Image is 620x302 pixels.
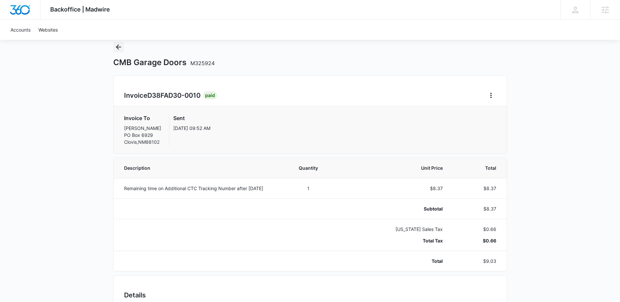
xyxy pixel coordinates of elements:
a: Accounts [7,20,34,40]
td: 1 [278,178,340,198]
a: Websites [34,20,62,40]
p: [DATE] 09:52 AM [173,125,210,132]
p: Total [347,258,442,264]
span: Backoffice | Madwire [50,6,110,13]
div: Paid [203,91,217,99]
span: Unit Price [347,164,442,171]
p: Remaining time on Additional CTC Tracking Number after [DATE] [124,185,270,192]
span: Quantity [286,164,332,171]
p: $0.66 [459,226,496,233]
p: $8.37 [459,205,496,212]
p: $8.37 [347,185,442,192]
h1: CMB Garage Doors [113,58,215,67]
p: [US_STATE] Sales Tax [347,226,442,233]
span: Total [459,164,496,171]
p: $0.66 [459,237,496,244]
h3: Sent [173,114,210,122]
button: Home [486,90,496,101]
span: M325924 [190,60,215,66]
h2: Invoice [124,90,203,100]
p: Subtotal [347,205,442,212]
p: $9.03 [459,258,496,264]
span: D38FAD30-0010 [147,91,201,99]
span: Description [124,164,270,171]
h2: Details [124,290,496,300]
button: Back [113,42,124,52]
p: [PERSON_NAME] PO Box 6929 Clovis , NM 88102 [124,125,161,145]
h3: Invoice To [124,114,161,122]
p: Total Tax [347,237,442,244]
p: $8.37 [459,185,496,192]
